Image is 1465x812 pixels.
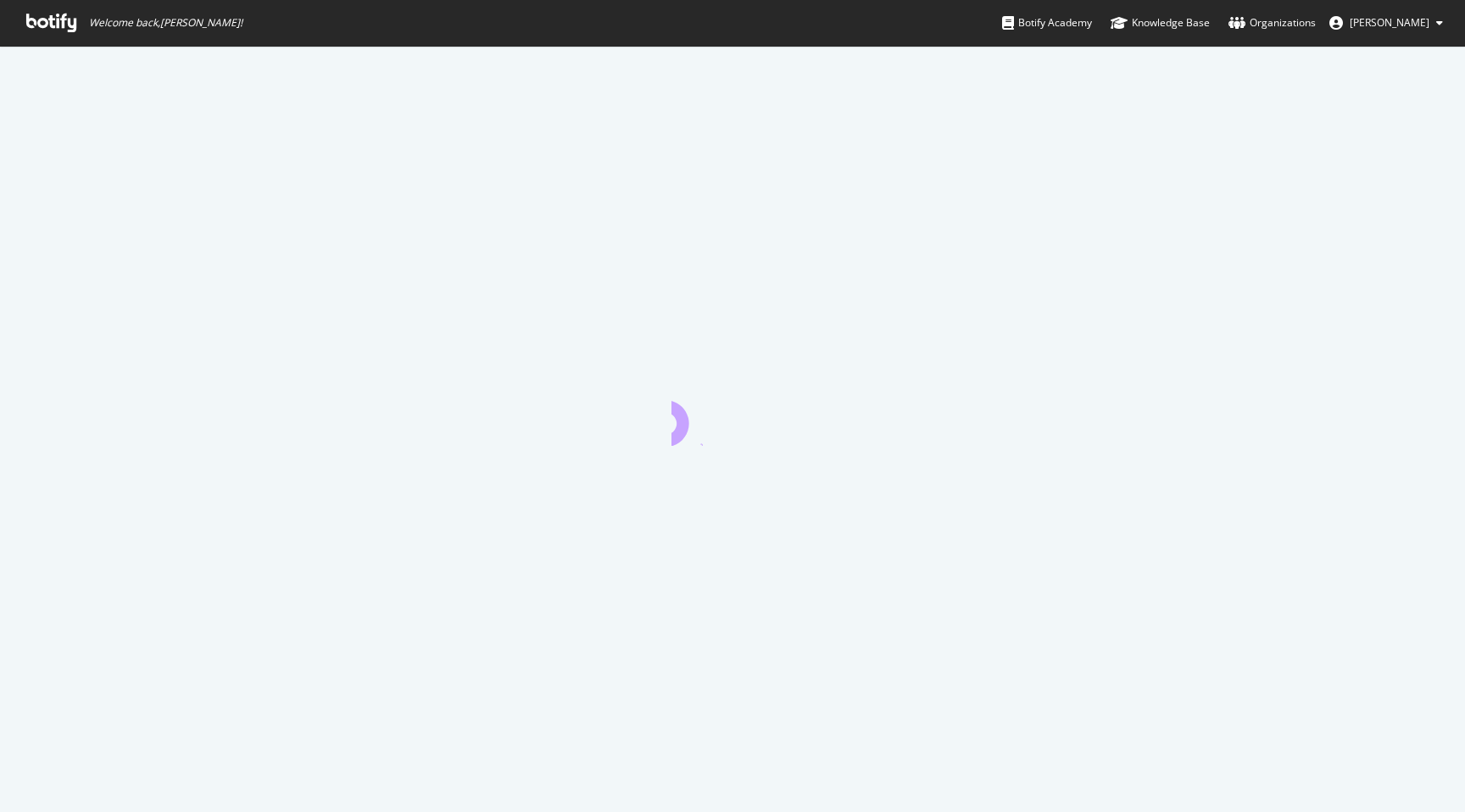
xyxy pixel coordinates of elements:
span: Bharat Lohakare [1350,15,1429,30]
div: Knowledge Base [1111,14,1210,31]
span: Welcome back, [PERSON_NAME] ! [89,16,242,30]
div: Organizations [1228,14,1316,31]
div: animation [671,385,794,446]
button: [PERSON_NAME] [1316,9,1457,36]
div: Botify Academy [1002,14,1092,31]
